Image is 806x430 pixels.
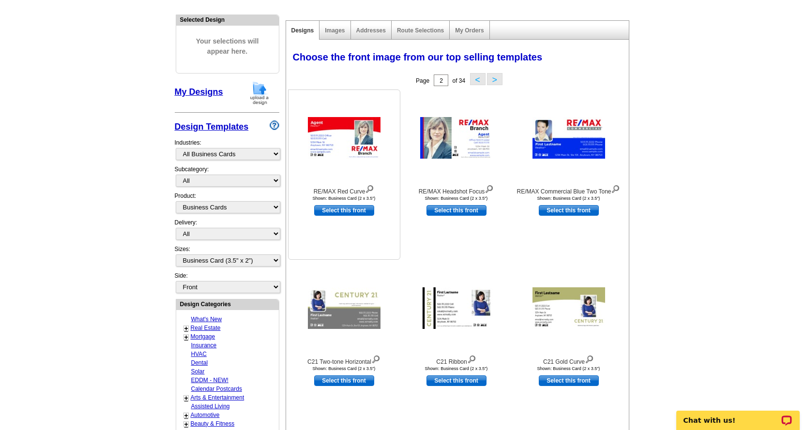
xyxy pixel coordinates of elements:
img: C21 Two-tone Horizontal [308,287,380,329]
a: Arts & Entertainment [191,394,244,401]
img: RE/MAX Commercial Blue Two Tone [532,117,605,159]
a: EDDM - NEW! [191,377,228,384]
a: Route Selections [397,27,444,34]
div: C21 Ribbon [403,353,510,366]
img: C21 Ribbon [420,287,493,329]
a: Assisted Living [191,403,230,410]
div: Subcategory: [175,165,279,192]
div: RE/MAX Commercial Blue Two Tone [516,183,622,196]
a: + [184,394,188,402]
img: design-wizard-help-icon.png [270,120,279,130]
img: view design details [365,183,374,193]
button: > [487,73,502,85]
div: Industries: [175,133,279,165]
button: < [470,73,486,85]
a: Real Estate [191,325,221,331]
div: Delivery: [175,218,279,245]
div: Design Categories [176,299,279,309]
a: Designs [291,27,314,34]
div: Shown: Business Card (2 x 3.5") [403,196,510,201]
img: view design details [611,183,620,193]
div: Side: [175,271,279,294]
a: HVAC [191,351,207,357]
div: C21 Two-tone Horizontal [291,353,397,366]
span: Your selections will appear here. [183,27,272,66]
a: Design Templates [175,122,249,132]
a: Calendar Postcards [191,386,242,392]
div: Product: [175,192,279,218]
a: use this design [426,375,487,386]
img: view design details [585,353,594,364]
div: C21 Gold Curve [516,353,622,366]
a: Images [325,27,345,34]
img: C21 Gold Curve [532,287,605,329]
a: use this design [314,205,374,216]
span: Choose the front image from our top selling templates [293,52,543,62]
a: use this design [539,375,599,386]
a: + [184,333,188,341]
a: use this design [314,375,374,386]
img: RE/MAX Red Curve [308,117,380,159]
a: Addresses [356,27,386,34]
img: view design details [485,183,494,193]
div: Shown: Business Card (2 x 3.5") [291,196,397,201]
div: Shown: Business Card (2 x 3.5") [516,366,622,371]
span: Page [416,77,429,84]
a: + [184,420,188,428]
a: What's New [191,316,222,323]
a: Mortgage [191,333,215,340]
div: RE/MAX Headshot Focus [403,183,510,196]
div: Selected Design [176,15,279,24]
a: My Orders [455,27,484,34]
img: view design details [371,353,380,364]
div: Shown: Business Card (2 x 3.5") [516,196,622,201]
a: use this design [426,205,487,216]
a: Insurance [191,342,217,349]
a: use this design [539,205,599,216]
a: Solar [191,368,205,375]
div: Sizes: [175,245,279,271]
a: + [184,412,188,419]
a: Beauty & Fitness [191,420,235,427]
img: view design details [467,353,476,364]
div: Shown: Business Card (2 x 3.5") [403,366,510,371]
a: My Designs [175,87,223,97]
iframe: LiveChat chat widget [670,400,806,430]
a: Automotive [191,412,220,418]
div: Shown: Business Card (2 x 3.5") [291,366,397,371]
a: + [184,325,188,332]
span: of 34 [452,77,465,84]
img: upload-design [247,81,272,105]
img: RE/MAX Headshot Focus [420,117,493,159]
a: Dental [191,359,208,366]
div: RE/MAX Red Curve [291,183,397,196]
